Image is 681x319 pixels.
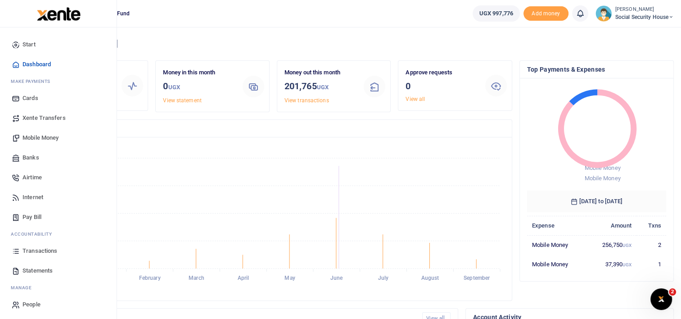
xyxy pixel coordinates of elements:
[473,5,520,22] a: UGX 997,776
[7,74,109,88] li: M
[23,114,66,123] span: Xente Transfers
[139,275,161,281] tspan: February
[586,255,636,273] td: 37,390
[7,128,109,148] a: Mobile Money
[23,153,39,162] span: Banks
[622,243,631,248] small: UGX
[284,68,357,77] p: Money out this month
[163,97,201,104] a: View statement
[7,55,109,74] a: Dashboard
[464,275,490,281] tspan: September
[18,231,52,237] span: countability
[7,148,109,168] a: Banks
[23,266,53,275] span: Statements
[34,39,674,49] h4: Hello [PERSON_NAME]
[36,10,81,17] a: logo-small logo-large logo-large
[23,133,59,142] span: Mobile Money
[168,84,180,91] small: UGX
[527,235,586,255] td: Mobile Money
[7,168,109,187] a: Airtime
[23,94,38,103] span: Cards
[406,96,425,102] a: View all
[7,108,109,128] a: Xente Transfers
[523,6,568,21] li: Toup your wallet
[23,173,42,182] span: Airtime
[469,5,523,22] li: Wallet ballance
[7,295,109,314] a: People
[650,288,672,310] iframe: Intercom live chat
[421,275,439,281] tspan: August
[406,68,478,77] p: Approve requests
[7,207,109,227] a: Pay Bill
[7,88,109,108] a: Cards
[15,78,50,85] span: ake Payments
[163,79,235,94] h3: 0
[7,227,109,241] li: Ac
[284,97,329,104] a: View transactions
[237,275,249,281] tspan: April
[622,262,631,267] small: UGX
[189,275,204,281] tspan: March
[23,40,36,49] span: Start
[636,255,666,273] td: 1
[584,164,620,171] span: Mobile Money
[595,5,612,22] img: profile-user
[636,235,666,255] td: 2
[636,216,666,235] th: Txns
[7,35,109,55] a: Start
[42,123,505,133] h4: Transactions Overview
[527,216,586,235] th: Expense
[163,68,235,77] p: Money in this month
[23,213,41,222] span: Pay Bill
[23,193,43,202] span: Internet
[523,9,568,16] a: Add money
[23,246,57,255] span: Transactions
[479,9,513,18] span: UGX 997,776
[586,235,636,255] td: 256,750
[23,60,51,69] span: Dashboard
[7,187,109,207] a: Internet
[7,261,109,281] a: Statements
[7,281,109,295] li: M
[615,13,674,21] span: Social Security House
[37,7,81,21] img: logo-large
[595,5,674,22] a: profile-user [PERSON_NAME] Social Security House
[406,79,478,93] h3: 0
[669,288,676,296] span: 2
[615,6,674,14] small: [PERSON_NAME]
[584,175,620,182] span: Mobile Money
[527,191,666,212] h6: [DATE] to [DATE]
[527,64,666,74] h4: Top Payments & Expenses
[527,255,586,273] td: Mobile Money
[7,241,109,261] a: Transactions
[317,84,329,91] small: UGX
[378,275,388,281] tspan: July
[330,275,343,281] tspan: June
[523,6,568,21] span: Add money
[284,275,295,281] tspan: May
[284,79,357,94] h3: 201,765
[586,216,636,235] th: Amount
[23,300,41,309] span: People
[15,284,32,291] span: anage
